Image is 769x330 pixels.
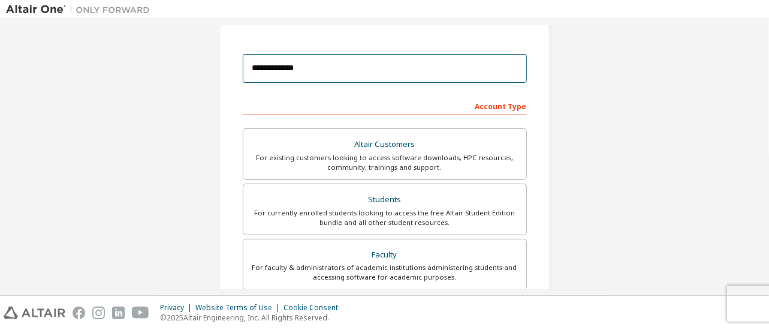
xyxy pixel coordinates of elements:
[73,307,85,319] img: facebook.svg
[195,303,284,313] div: Website Terms of Use
[160,303,195,313] div: Privacy
[4,307,65,319] img: altair_logo.svg
[251,263,519,282] div: For faculty & administrators of academic institutions administering students and accessing softwa...
[251,191,519,208] div: Students
[112,307,125,319] img: linkedin.svg
[92,307,105,319] img: instagram.svg
[284,303,345,313] div: Cookie Consent
[251,136,519,153] div: Altair Customers
[6,4,156,16] img: Altair One
[251,247,519,263] div: Faculty
[251,208,519,227] div: For currently enrolled students looking to access the free Altair Student Edition bundle and all ...
[251,153,519,172] div: For existing customers looking to access software downloads, HPC resources, community, trainings ...
[243,96,527,115] div: Account Type
[132,307,149,319] img: youtube.svg
[160,313,345,323] p: © 2025 Altair Engineering, Inc. All Rights Reserved.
